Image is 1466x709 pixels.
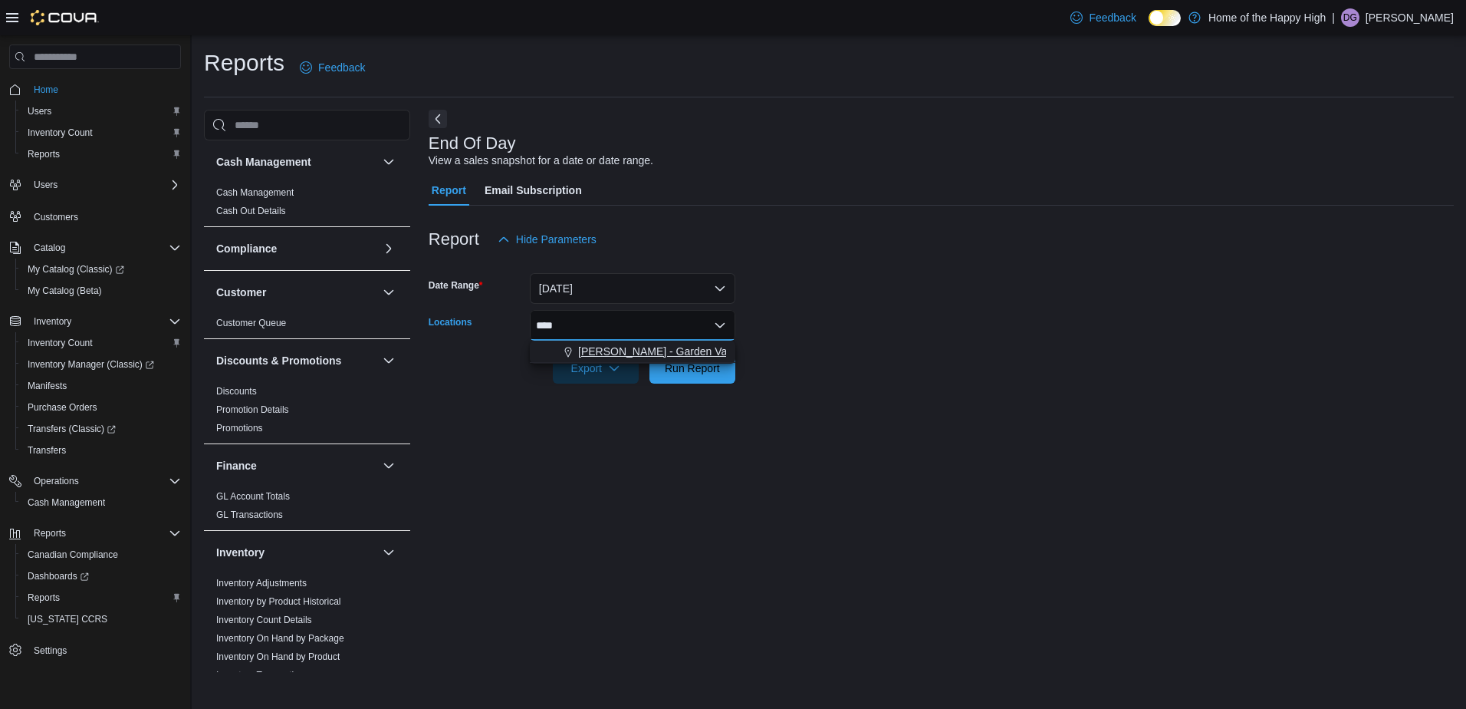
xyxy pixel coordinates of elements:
button: Purchase Orders [15,397,187,418]
button: Hide Parameters [491,224,603,255]
span: Promotions [216,422,263,434]
h3: Customer [216,285,266,300]
span: Email Subscription [485,175,582,206]
button: Catalog [3,237,187,259]
button: Canadian Compliance [15,544,187,566]
span: Catalog [34,242,65,254]
button: Finance [380,457,398,475]
span: Users [28,176,181,194]
div: Discounts & Promotions [204,382,410,444]
a: Inventory On Hand by Package [216,633,344,644]
nav: Complex example [9,72,181,701]
span: Report [432,175,466,206]
a: Inventory On Hand by Product [216,651,340,662]
button: Reports [15,143,187,165]
a: Reports [21,145,66,163]
a: GL Account Totals [216,491,290,502]
span: Inventory Adjustments [216,577,307,589]
span: Operations [28,472,181,490]
span: Inventory Transactions [216,669,309,681]
button: Inventory [216,545,376,560]
span: Home [28,80,181,99]
span: Feedback [1089,10,1136,25]
span: My Catalog (Beta) [28,285,102,297]
button: Reports [15,587,187,608]
div: Danikah Green [1341,8,1359,27]
button: Inventory [380,543,398,562]
a: Manifests [21,377,73,395]
span: Discounts [216,385,257,397]
button: Discounts & Promotions [380,351,398,370]
span: Canadian Compliance [28,549,118,561]
span: My Catalog (Classic) [21,260,181,279]
span: Inventory Count Details [216,614,312,626]
span: GL Account Totals [216,490,290,503]
span: [US_STATE] CCRS [28,613,107,625]
a: Inventory Count Details [216,615,312,625]
span: Purchase Orders [21,398,181,417]
a: GL Transactions [216,509,283,520]
button: Reports [28,524,72,542]
span: Settings [34,645,67,657]
span: Customers [34,211,78,223]
a: Inventory Count [21,124,99,142]
a: Inventory Count [21,334,99,352]
span: Inventory [34,315,71,328]
h1: Reports [204,48,284,78]
button: Inventory Count [15,332,187,354]
button: Discounts & Promotions [216,353,376,368]
span: Transfers (Classic) [21,420,181,438]
button: Cash Management [15,492,187,513]
a: Customer Queue [216,318,286,328]
button: Users [3,174,187,196]
button: Close list of options [714,319,726,331]
span: Transfers [28,444,66,457]
span: Inventory On Hand by Package [216,632,344,645]
h3: Discounts & Promotions [216,353,341,368]
h3: Cash Management [216,154,311,170]
a: Cash Management [216,187,294,198]
a: My Catalog (Classic) [15,259,187,280]
label: Locations [429,316,472,328]
a: Inventory Manager (Classic) [21,355,160,374]
a: Home [28,81,64,99]
span: GL Transactions [216,509,283,521]
input: Dark Mode [1149,10,1181,26]
span: Home [34,84,58,96]
p: [PERSON_NAME] [1366,8,1454,27]
button: Inventory [3,311,187,332]
button: Run Report [649,353,735,384]
button: Cash Management [216,154,376,170]
button: Compliance [380,239,398,258]
span: Inventory by Product Historical [216,595,341,608]
span: DG [1343,8,1357,27]
span: Reports [21,589,181,607]
button: [PERSON_NAME] - Garden Variety [530,341,735,363]
a: My Catalog (Beta) [21,282,108,300]
button: Operations [28,472,85,490]
span: Users [21,102,181,120]
span: Promotion Details [216,404,289,416]
span: Inventory Count [28,127,93,139]
span: Inventory Manager (Classic) [21,355,181,374]
h3: Compliance [216,241,277,256]
a: Transfers (Classic) [15,418,187,440]
span: Inventory [28,312,181,331]
span: Users [34,179,58,191]
button: Customer [380,283,398,302]
a: Discounts [216,386,257,397]
div: Choose from the following options [530,341,735,363]
span: Dashboards [28,570,89,582]
button: My Catalog (Beta) [15,280,187,302]
h3: Report [429,230,479,249]
a: Settings [28,641,73,660]
span: [PERSON_NAME] - Garden Variety [578,344,748,359]
span: Manifests [28,380,67,392]
button: [DATE] [530,273,735,304]
h3: End Of Day [429,134,516,153]
a: [US_STATE] CCRS [21,610,113,628]
span: Transfers (Classic) [28,423,116,435]
span: Purchase Orders [28,401,97,414]
button: Settings [3,639,187,661]
div: Finance [204,487,410,530]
